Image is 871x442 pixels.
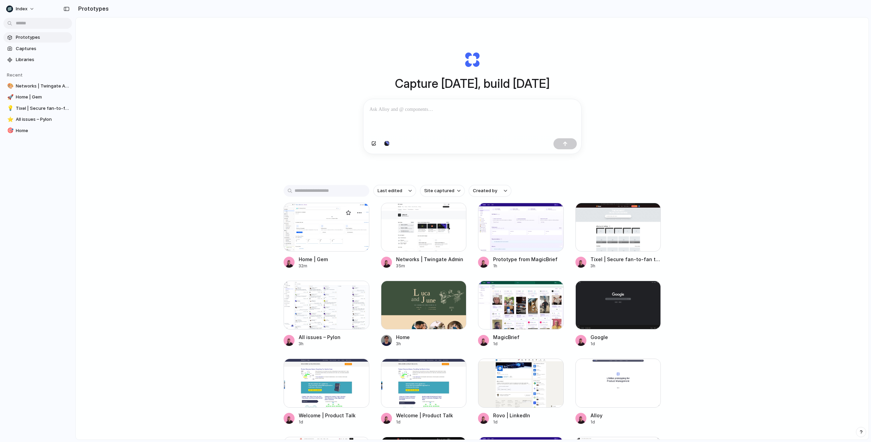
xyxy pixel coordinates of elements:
[478,281,564,347] a: MagicBriefMagicBrief1d
[6,83,13,90] button: 🎨
[16,83,69,90] span: Networks | Twingate Admin
[575,281,661,347] a: GoogleGoogle1d
[396,334,410,341] div: Home
[3,92,72,102] a: 🚀Home | Gem
[75,4,109,13] h2: Prototypes
[381,281,467,347] a: HomeHome3h
[3,3,38,14] button: Index
[3,114,72,125] a: ⭐All issues – Pylon
[378,187,402,194] span: Last edited
[7,116,12,124] div: ⭐
[299,334,341,341] div: All issues – Pylon
[590,412,602,419] div: Alloy
[3,103,72,114] a: 💡Tixel | Secure fan-to-fan ticket resale to live events
[299,412,356,419] div: Welcome | Product Talk
[373,185,416,197] button: Last edited
[16,56,69,63] span: Libraries
[7,72,23,78] span: Recent
[299,419,356,425] div: 1d
[396,341,410,347] div: 3h
[590,256,661,263] div: Tixel | Secure fan-to-fan ticket resale to live events
[299,341,341,347] div: 3h
[381,359,467,425] a: Welcome | Product TalkWelcome | Product Talk1d
[493,334,520,341] div: MagicBrief
[3,81,72,91] a: 🎨Networks | Twingate Admin
[478,359,564,425] a: Rovo | LinkedInRovo | LinkedIn1d
[396,412,453,419] div: Welcome | Product Talk
[575,359,661,425] a: AlloyAlloy1d
[493,412,530,419] div: Rovo | LinkedIn
[16,45,69,52] span: Captures
[493,419,530,425] div: 1d
[16,34,69,41] span: Prototypes
[493,256,558,263] div: Prototype from MagicBrief
[299,256,328,263] div: Home | Gem
[284,203,369,269] a: Home | GemHome | Gem32m
[299,263,328,269] div: 32m
[16,5,27,12] span: Index
[284,281,369,347] a: All issues – PylonAll issues – Pylon3h
[6,105,13,112] button: 💡
[6,127,13,134] button: 🎯
[590,263,661,269] div: 3h
[473,187,497,194] span: Created by
[16,116,69,123] span: All issues – Pylon
[396,256,463,263] div: Networks | Twingate Admin
[575,203,661,269] a: Tixel | Secure fan-to-fan ticket resale to live eventsTixel | Secure fan-to-fan ticket resale to ...
[6,94,13,101] button: 🚀
[7,93,12,101] div: 🚀
[396,263,463,269] div: 35m
[420,185,465,197] button: Site captured
[424,187,454,194] span: Site captured
[395,74,550,93] h1: Capture [DATE], build [DATE]
[7,82,12,90] div: 🎨
[3,44,72,54] a: Captures
[6,116,13,123] button: ⭐
[16,105,69,112] span: Tixel | Secure fan-to-fan ticket resale to live events
[381,203,467,269] a: Networks | Twingate AdminNetworks | Twingate Admin35m
[590,419,602,425] div: 1d
[7,127,12,135] div: 🎯
[469,185,511,197] button: Created by
[493,263,558,269] div: 1h
[3,32,72,43] a: Prototypes
[16,94,69,101] span: Home | Gem
[590,334,608,341] div: Google
[478,203,564,269] a: Prototype from MagicBriefPrototype from MagicBrief1h
[590,341,608,347] div: 1d
[3,55,72,65] a: Libraries
[7,104,12,112] div: 💡
[16,127,69,134] span: Home
[3,126,72,136] a: 🎯Home
[396,419,453,425] div: 1d
[284,359,369,425] a: Welcome | Product TalkWelcome | Product Talk1d
[493,341,520,347] div: 1d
